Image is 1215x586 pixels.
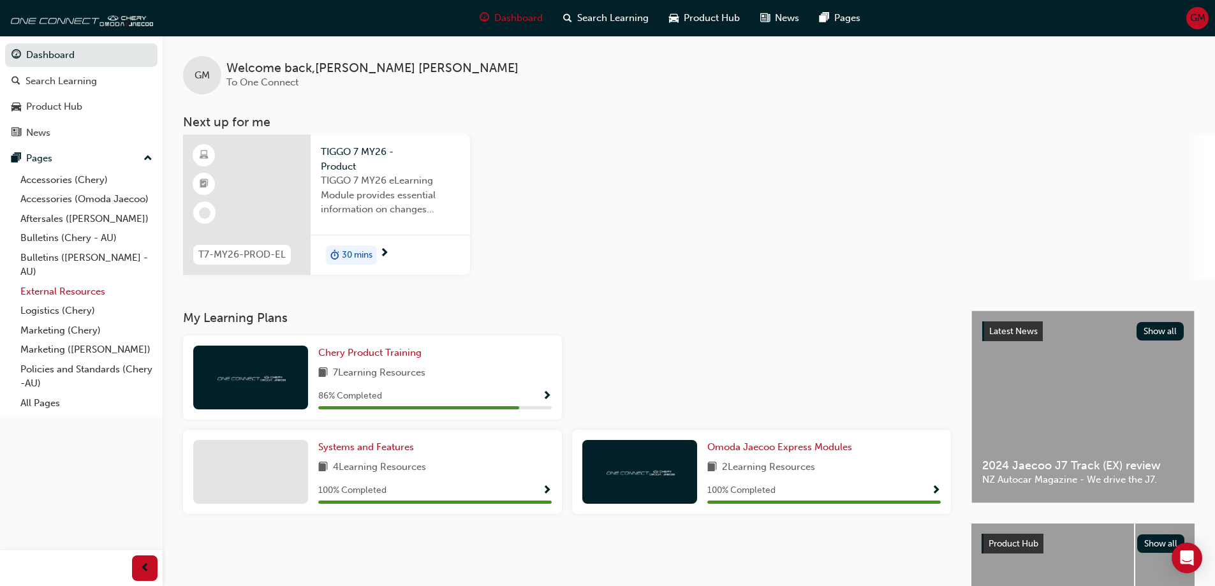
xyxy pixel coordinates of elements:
[469,5,553,31] a: guage-iconDashboard
[26,74,97,89] div: Search Learning
[318,440,419,455] a: Systems and Features
[15,228,158,248] a: Bulletins (Chery - AU)
[163,115,1215,129] h3: Next up for me
[1190,11,1205,26] span: GM
[333,460,426,476] span: 4 Learning Resources
[5,147,158,170] button: Pages
[11,101,21,113] span: car-icon
[15,189,158,209] a: Accessories (Omoda Jaecoo)
[542,485,552,497] span: Show Progress
[577,11,649,26] span: Search Learning
[931,485,941,497] span: Show Progress
[5,70,158,93] a: Search Learning
[480,10,489,26] span: guage-icon
[1172,543,1202,573] div: Open Intercom Messenger
[11,128,21,139] span: news-icon
[15,282,158,302] a: External Resources
[318,347,422,358] span: Chery Product Training
[226,77,298,88] span: To One Connect
[542,391,552,402] span: Show Progress
[11,50,21,61] span: guage-icon
[26,126,50,140] div: News
[15,340,158,360] a: Marketing ([PERSON_NAME])
[542,388,552,404] button: Show Progress
[195,68,210,83] span: GM
[318,389,382,404] span: 86 % Completed
[1137,322,1184,341] button: Show all
[760,10,770,26] span: news-icon
[200,147,209,164] span: learningResourceType_ELEARNING-icon
[6,5,153,31] img: oneconnect
[5,43,158,67] a: Dashboard
[707,483,776,498] span: 100 % Completed
[11,76,20,87] span: search-icon
[5,41,158,147] button: DashboardSearch LearningProduct HubNews
[200,176,209,193] span: booktick-icon
[318,460,328,476] span: book-icon
[15,301,158,321] a: Logistics (Chery)
[982,534,1184,554] a: Product HubShow all
[330,247,339,263] span: duration-icon
[1186,7,1209,29] button: GM
[494,11,543,26] span: Dashboard
[553,5,659,31] a: search-iconSearch Learning
[15,170,158,190] a: Accessories (Chery)
[5,95,158,119] a: Product Hub
[5,121,158,145] a: News
[321,145,460,173] span: TIGGO 7 MY26 - Product
[971,311,1195,503] a: Latest NewsShow all2024 Jaecoo J7 Track (EX) reviewNZ Autocar Magazine - We drive the J7.
[605,465,675,478] img: oneconnect
[140,560,150,576] span: prev-icon
[318,441,414,453] span: Systems and Features
[982,321,1184,342] a: Latest NewsShow all
[15,209,158,229] a: Aftersales ([PERSON_NAME])
[183,311,951,325] h3: My Learning Plans
[931,483,941,499] button: Show Progress
[834,11,860,26] span: Pages
[15,321,158,341] a: Marketing (Chery)
[198,247,286,262] span: T7-MY26-PROD-EL
[684,11,740,26] span: Product Hub
[982,472,1184,487] span: NZ Autocar Magazine - We drive the J7.
[226,61,519,76] span: Welcome back , [PERSON_NAME] [PERSON_NAME]
[379,248,389,260] span: next-icon
[809,5,871,31] a: pages-iconPages
[542,483,552,499] button: Show Progress
[722,460,815,476] span: 2 Learning Resources
[26,99,82,114] div: Product Hub
[775,11,799,26] span: News
[707,440,857,455] a: Omoda Jaecoo Express Modules
[144,150,152,167] span: up-icon
[318,483,387,498] span: 100 % Completed
[342,248,372,263] span: 30 mins
[707,441,852,453] span: Omoda Jaecoo Express Modules
[669,10,679,26] span: car-icon
[989,326,1038,337] span: Latest News
[333,365,425,381] span: 7 Learning Resources
[989,538,1038,549] span: Product Hub
[659,5,750,31] a: car-iconProduct Hub
[707,460,717,476] span: book-icon
[15,360,158,393] a: Policies and Standards (Chery -AU)
[982,458,1184,473] span: 2024 Jaecoo J7 Track (EX) review
[321,173,460,217] span: TIGGO 7 MY26 eLearning Module provides essential information on changes introduced with the new M...
[1137,534,1185,553] button: Show all
[820,10,829,26] span: pages-icon
[11,153,21,165] span: pages-icon
[183,135,470,275] a: T7-MY26-PROD-ELTIGGO 7 MY26 - ProductTIGGO 7 MY26 eLearning Module provides essential information...
[199,207,210,219] span: learningRecordVerb_NONE-icon
[15,393,158,413] a: All Pages
[15,248,158,282] a: Bulletins ([PERSON_NAME] - AU)
[563,10,572,26] span: search-icon
[318,346,427,360] a: Chery Product Training
[216,371,286,383] img: oneconnect
[750,5,809,31] a: news-iconNews
[26,151,52,166] div: Pages
[318,365,328,381] span: book-icon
